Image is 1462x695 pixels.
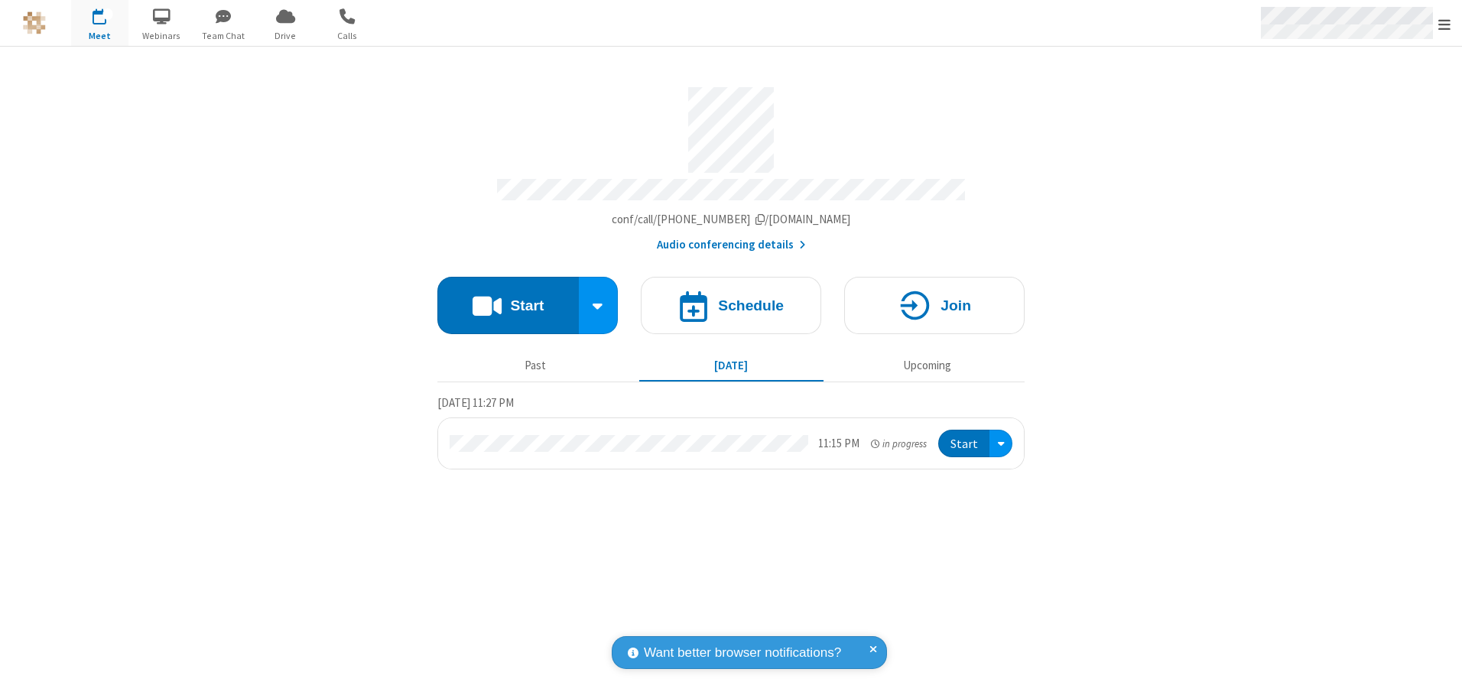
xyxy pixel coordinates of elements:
[641,277,821,334] button: Schedule
[612,211,851,229] button: Copy my meeting room linkCopy my meeting room link
[437,277,579,334] button: Start
[871,437,927,451] em: in progress
[657,236,806,254] button: Audio conferencing details
[844,277,1025,334] button: Join
[443,351,628,380] button: Past
[437,76,1025,254] section: Account details
[612,212,851,226] span: Copy my meeting room link
[437,394,1025,470] section: Today's Meetings
[639,351,824,380] button: [DATE]
[71,29,128,43] span: Meet
[938,430,989,458] button: Start
[103,8,113,20] div: 1
[195,29,252,43] span: Team Chat
[510,298,544,313] h4: Start
[579,277,619,334] div: Start conference options
[319,29,376,43] span: Calls
[437,395,514,410] span: [DATE] 11:27 PM
[644,643,841,663] span: Want better browser notifications?
[989,430,1012,458] div: Open menu
[23,11,46,34] img: QA Selenium DO NOT DELETE OR CHANGE
[257,29,314,43] span: Drive
[133,29,190,43] span: Webinars
[941,298,971,313] h4: Join
[718,298,784,313] h4: Schedule
[835,351,1019,380] button: Upcoming
[818,435,859,453] div: 11:15 PM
